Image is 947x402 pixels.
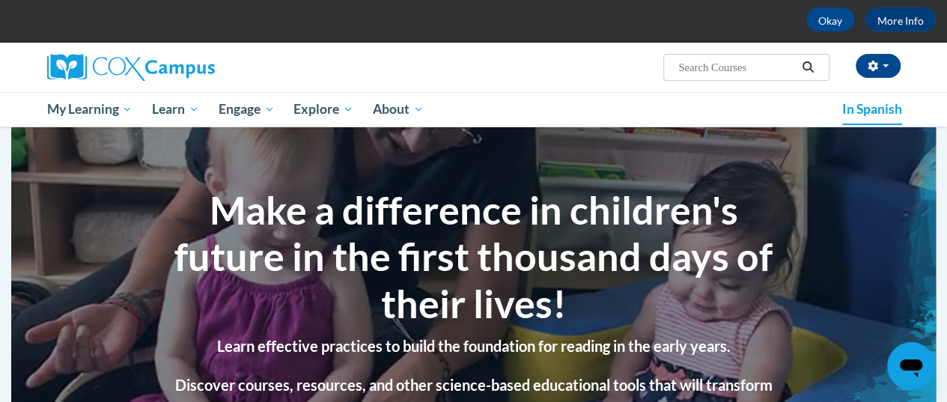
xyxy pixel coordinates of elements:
[209,92,284,127] a: Engage
[363,92,433,127] a: About
[37,92,143,127] a: My Learning
[842,101,902,117] font: In Spanish
[36,92,912,127] div: Main menu
[818,14,842,27] font: Okay
[47,54,215,81] img: Cox Campus
[47,54,317,81] a: Cox Campus
[373,101,409,117] font: About
[887,342,935,390] iframe: Button to launch messaging window, conversation in progress
[219,101,261,117] font: Engage
[865,7,936,31] a: More Info
[797,58,819,76] button: Search
[677,58,797,76] input: Search Courses
[152,101,185,117] font: Learn
[856,54,901,78] button: Account Settings
[142,92,209,127] a: Learn
[806,7,854,31] button: Okay
[877,14,924,27] font: More Info
[832,94,912,125] a: In Spanish
[293,101,339,117] font: Explore
[46,101,118,117] font: My Learning
[284,92,363,127] a: Explore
